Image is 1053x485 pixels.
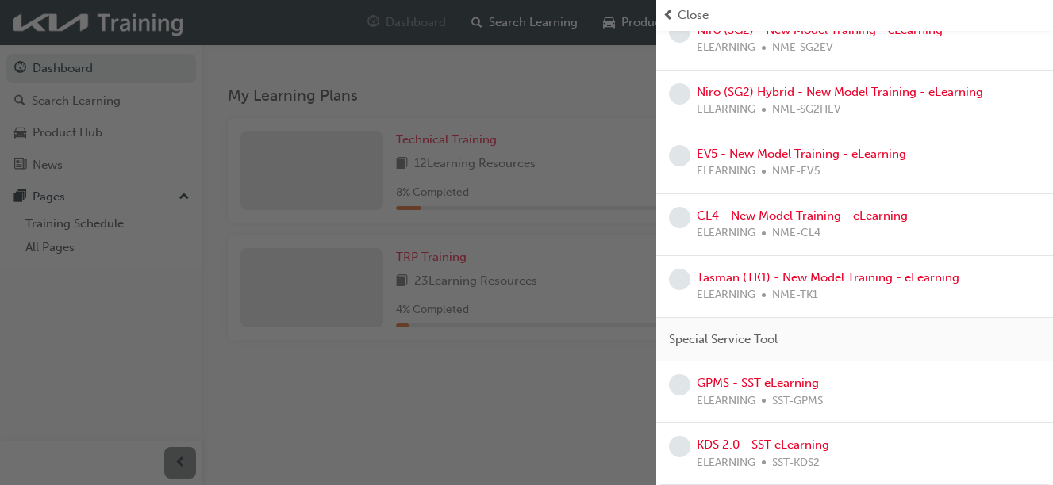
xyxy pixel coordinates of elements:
[772,286,818,304] span: NME-TK1
[697,39,755,57] span: ELEARNING
[772,224,820,242] span: NME-CL4
[669,21,690,43] span: learningRecordVerb_NONE-icon
[697,376,819,390] a: GPMS - SST eLearning
[697,437,829,452] a: KDS 2.0 - SST eLearning
[669,83,690,105] span: learningRecordVerb_NONE-icon
[772,392,823,411] span: SST-GPMS
[772,162,820,181] span: NME-EV5
[697,162,755,181] span: ELEARNING
[772,101,841,119] span: NME-SG2HEV
[697,286,755,304] span: ELEARNING
[697,208,908,223] a: CL4 - New Model Training - eLearning
[697,85,983,99] a: Niro (SG2) Hybrid - New Model Training - eLearning
[669,374,690,395] span: learningRecordVerb_NONE-icon
[697,23,943,37] a: Niro (SG2) - New Model Training - eLearning
[669,145,690,166] span: learningRecordVerb_NONE-icon
[697,392,755,411] span: ELEARNING
[697,147,906,161] a: EV5 - New Model Training - eLearning
[663,6,674,25] span: prev-icon
[669,330,778,349] span: Special Service Tool
[772,39,833,57] span: NME-SG2EV
[772,454,820,472] span: SST-KDS2
[697,224,755,242] span: ELEARNING
[669,269,690,290] span: learningRecordVerb_NONE-icon
[697,454,755,472] span: ELEARNING
[669,207,690,228] span: learningRecordVerb_NONE-icon
[697,101,755,119] span: ELEARNING
[669,436,690,457] span: learningRecordVerb_NONE-icon
[678,6,709,25] span: Close
[663,6,1047,25] button: prev-iconClose
[697,270,959,285] a: Tasman (TK1) - New Model Training - eLearning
